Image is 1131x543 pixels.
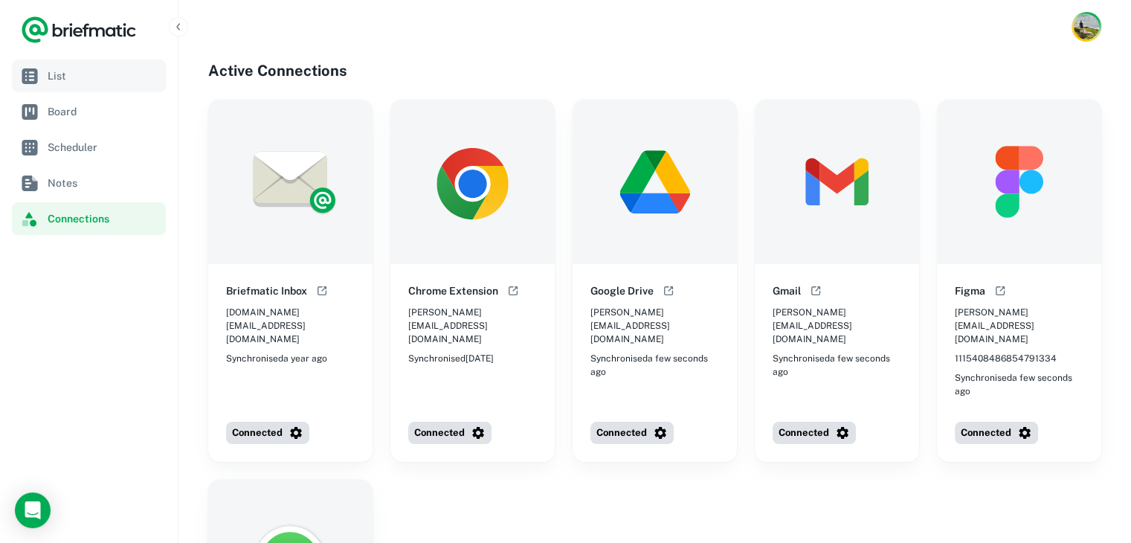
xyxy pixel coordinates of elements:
[590,422,674,444] button: Connected
[573,100,737,264] img: Google Drive
[955,371,1083,398] span: Synchronised a few seconds ago
[226,422,309,444] button: Connected
[504,282,522,300] button: Open help documentation
[48,139,160,155] span: Scheduler
[48,211,160,227] span: Connections
[12,167,166,199] a: Notes
[226,306,355,346] span: [DOMAIN_NAME][EMAIL_ADDRESS][DOMAIN_NAME]
[226,283,307,299] h6: Briefmatic Inbox
[955,422,1038,444] button: Connected
[48,103,160,120] span: Board
[937,100,1101,264] img: Figma
[12,60,166,92] a: List
[773,306,901,346] span: [PERSON_NAME][EMAIL_ADDRESS][DOMAIN_NAME]
[590,283,654,299] h6: Google Drive
[12,95,166,128] a: Board
[773,283,801,299] h6: Gmail
[408,306,537,346] span: [PERSON_NAME][EMAIL_ADDRESS][DOMAIN_NAME]
[12,202,166,235] a: Connections
[590,352,719,379] span: Synchronised a few seconds ago
[1072,12,1101,42] button: Account button
[955,352,1057,365] span: 1115408486854791334
[12,131,166,164] a: Scheduler
[408,283,498,299] h6: Chrome Extension
[955,283,985,299] h6: Figma
[755,100,919,264] img: Gmail
[955,306,1083,346] span: [PERSON_NAME][EMAIL_ADDRESS][DOMAIN_NAME]
[15,492,51,528] div: Load Chat
[773,422,856,444] button: Connected
[773,352,901,379] span: Synchronised a few seconds ago
[807,282,825,300] button: Open help documentation
[660,282,677,300] button: Open help documentation
[226,352,327,365] span: Synchronised a year ago
[313,282,331,300] button: Open help documentation
[1074,14,1099,39] img: Karl Chaffey
[208,60,1101,82] h4: Active Connections
[48,68,160,84] span: List
[991,282,1009,300] button: Open help documentation
[590,306,719,346] span: [PERSON_NAME][EMAIL_ADDRESS][DOMAIN_NAME]
[48,175,160,191] span: Notes
[208,100,373,264] img: Briefmatic Inbox
[408,422,492,444] button: Connected
[408,352,494,365] span: Synchronised [DATE]
[21,15,137,45] a: Logo
[390,100,555,264] img: Chrome Extension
